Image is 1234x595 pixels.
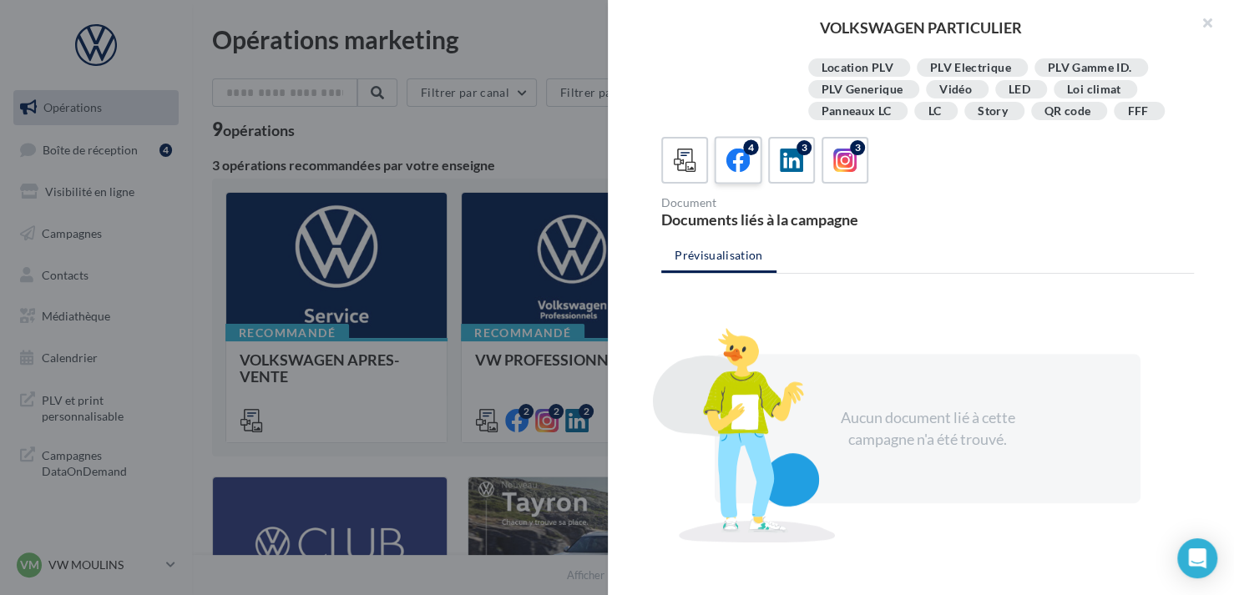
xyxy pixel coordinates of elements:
[939,83,972,96] div: Vidéo
[978,105,1008,118] div: Story
[1009,83,1030,96] div: LED
[928,105,941,118] div: LC
[1044,105,1090,118] div: QR code
[822,407,1034,450] div: Aucun document lié à cette campagne n'a été trouvé.
[635,20,1207,35] div: VOLKSWAGEN PARTICULIER
[1048,62,1132,74] div: PLV Gamme ID.
[1127,105,1148,118] div: FFF
[1177,538,1217,578] div: Open Intercom Messenger
[850,140,865,155] div: 3
[661,197,921,209] div: Document
[822,83,903,96] div: PLV Generique
[743,140,758,155] div: 4
[797,140,812,155] div: 3
[1067,83,1121,96] div: Loi climat
[822,62,893,74] div: Location PLV
[661,212,921,227] div: Documents liés à la campagne
[930,62,1011,74] div: PLV Electrique
[822,105,892,118] div: Panneaux LC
